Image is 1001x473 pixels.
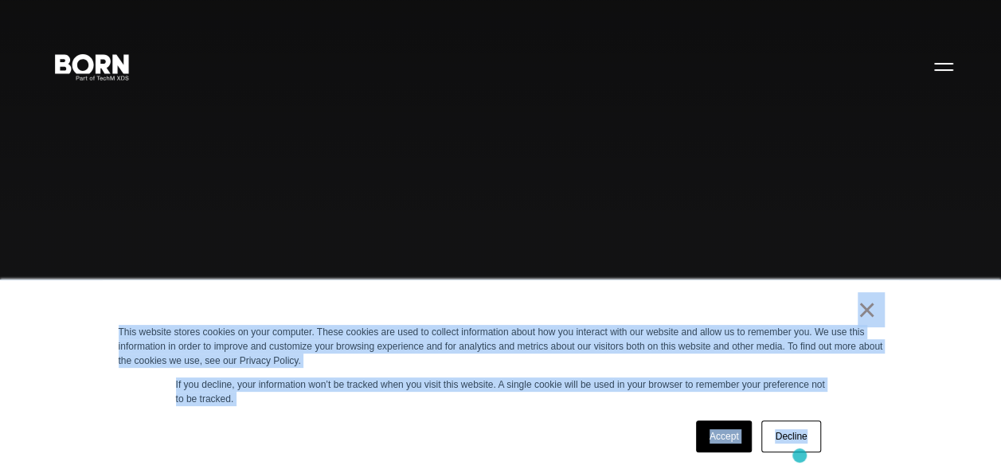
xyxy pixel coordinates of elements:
a: Accept [696,420,753,452]
div: This website stores cookies on your computer. These cookies are used to collect information about... [119,325,883,368]
button: Open [925,49,963,83]
p: If you decline, your information won’t be tracked when you visit this website. A single cookie wi... [176,377,826,406]
a: × [858,303,877,317]
a: Decline [761,420,820,452]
